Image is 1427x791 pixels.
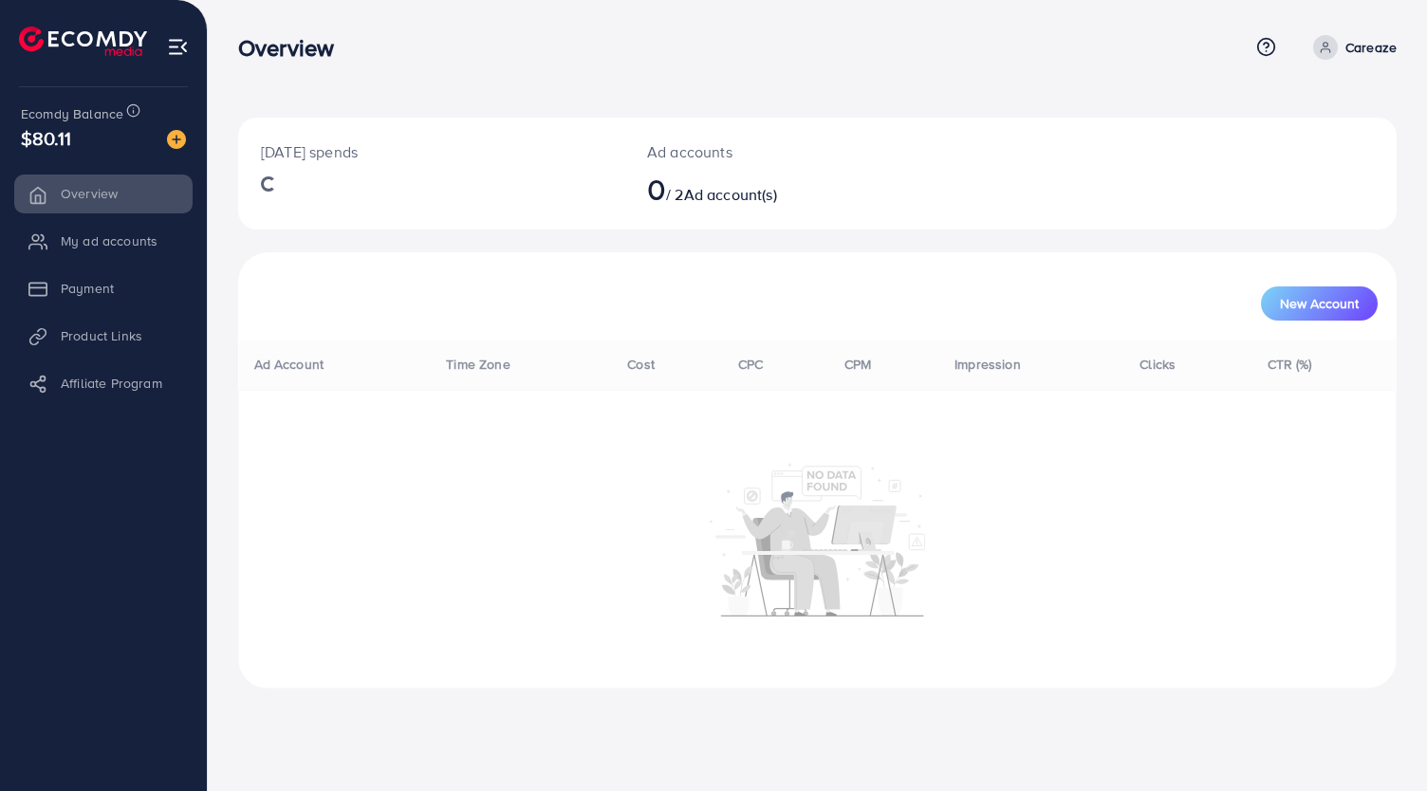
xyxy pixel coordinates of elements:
h3: Overview [238,34,349,62]
span: Ad account(s) [684,184,777,205]
h2: / 2 [647,171,891,207]
span: Ecomdy Balance [21,104,123,123]
span: $80.11 [21,124,71,152]
p: [DATE] spends [261,140,602,163]
p: Careaze [1345,36,1397,59]
span: New Account [1280,297,1359,310]
span: 0 [647,167,666,211]
a: Careaze [1306,35,1397,60]
button: New Account [1261,286,1378,321]
img: logo [19,27,147,56]
img: image [167,130,186,149]
img: menu [167,36,189,58]
p: Ad accounts [647,140,891,163]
